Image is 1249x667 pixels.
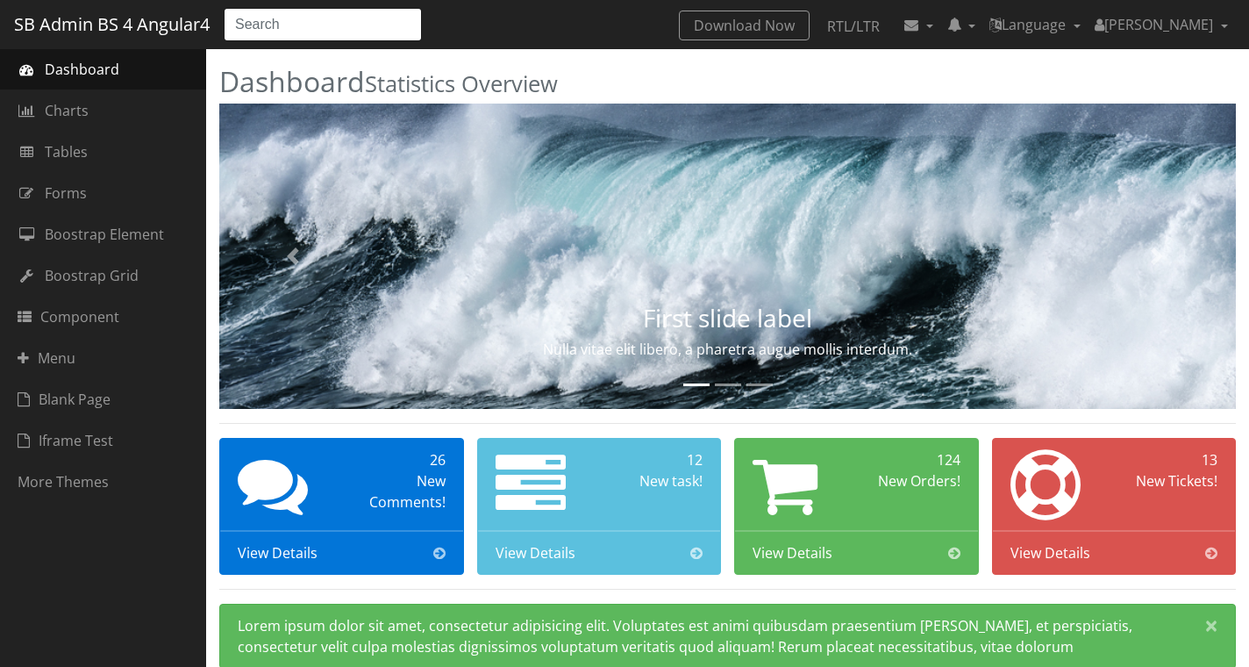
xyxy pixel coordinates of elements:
[238,542,318,563] span: View Details
[18,348,75,369] span: Menu
[1120,449,1217,470] div: 13
[1188,605,1235,647] button: Close
[605,449,703,470] div: 12
[348,449,446,470] div: 26
[1120,470,1217,491] div: New Tickets!
[348,470,446,513] div: New Comments!
[14,8,210,41] a: SB Admin BS 4 Angular4
[372,339,1083,360] p: Nulla vitae elit libero, a pharetra augue mollis interdum.
[224,8,422,41] input: Search
[863,449,960,470] div: 124
[863,470,960,491] div: New Orders!
[496,542,575,563] span: View Details
[605,470,703,491] div: New task!
[1010,542,1090,563] span: View Details
[365,68,558,99] small: Statistics Overview
[982,7,1088,42] a: Language
[1088,7,1235,42] a: [PERSON_NAME]
[372,305,1083,332] h3: First slide label
[679,11,810,40] a: Download Now
[219,66,1236,97] h2: Dashboard
[813,11,894,42] a: RTL/LTR
[1205,613,1217,637] span: ×
[219,104,1236,409] img: Random first slide
[753,542,832,563] span: View Details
